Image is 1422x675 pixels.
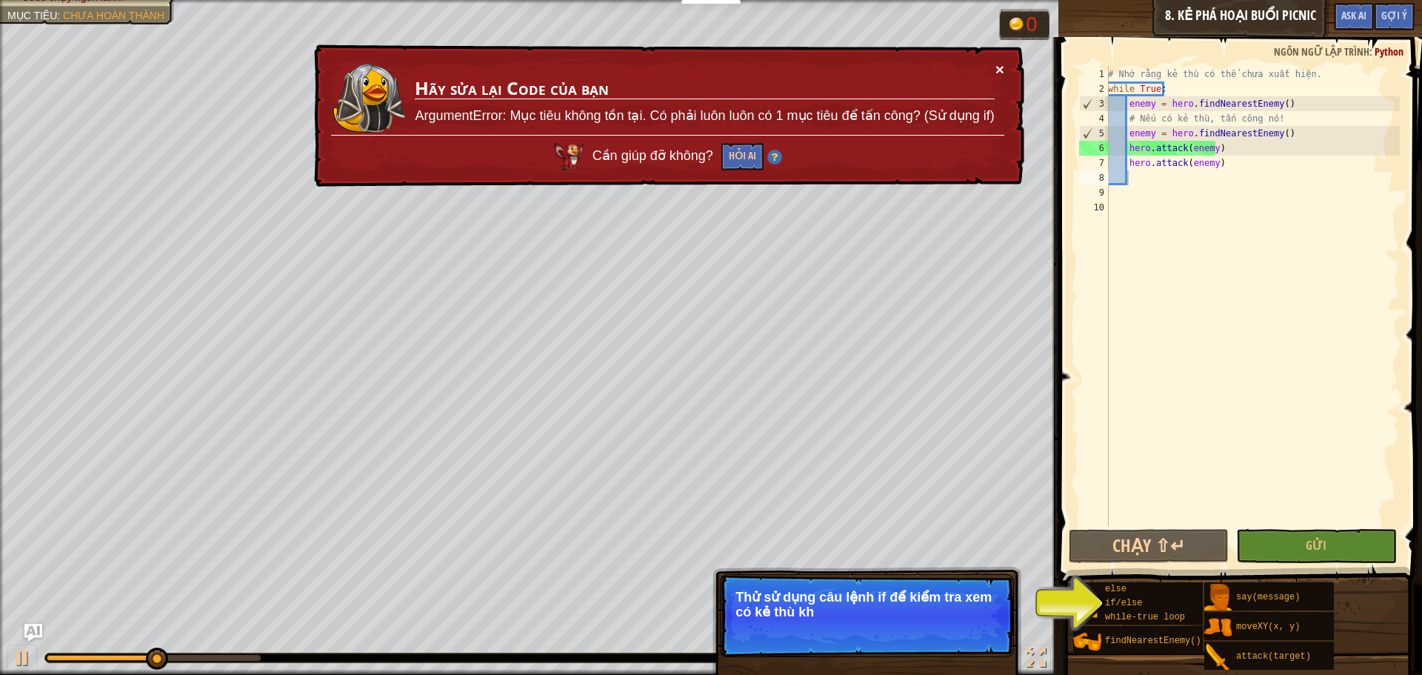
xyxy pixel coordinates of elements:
[1236,622,1300,632] span: moveXY(x, y)
[767,150,782,164] img: Hint
[63,10,164,21] span: Chưa hoàn thành
[1080,96,1109,111] div: 3
[1079,82,1109,96] div: 2
[1073,628,1101,656] img: portrait.png
[1021,645,1051,675] button: Bật tắt chế độ toàn màn hình
[735,590,998,619] p: Thử sử dụng câu lệnh if để kiểm tra xem có kẻ thù kh
[1080,126,1109,141] div: 5
[1079,170,1109,185] div: 8
[995,61,1004,77] button: ×
[1341,8,1366,22] span: Ask AI
[1236,651,1311,662] span: attack(target)
[1073,591,1101,619] img: portrait.png
[592,148,717,163] span: Cần giúp đỡ không?
[57,10,63,21] span: :
[1334,3,1374,30] button: Ask AI
[1274,44,1369,59] span: Ngôn ngữ lập trình
[415,79,994,99] h3: Hãy sửa lại Code của bạn
[1079,156,1109,170] div: 7
[7,645,37,675] button: Ctrl + P: Play
[1026,15,1041,35] div: 0
[415,107,994,126] p: ArgumentError: Mục tiêu không tồn tại. Có phải luôn luôn có 1 mục tiêu để tấn công? (Sử dụng if)
[1375,44,1403,59] span: Python
[1105,636,1201,646] span: findNearestEnemy()
[999,9,1049,40] div: Team 'humans' has 0 gold.
[1236,529,1396,563] button: Gửi
[1105,612,1185,622] span: while-true loop
[1204,584,1232,612] img: portrait.png
[554,143,584,170] img: AI
[332,62,406,134] img: duck_nalfar.png
[1105,598,1142,608] span: if/else
[721,143,764,170] button: Hỏi AI
[1204,643,1232,671] img: portrait.png
[1079,67,1109,82] div: 1
[24,624,42,642] button: Ask AI
[1069,529,1229,563] button: Chạy ⇧↵
[1369,44,1375,59] span: :
[1079,111,1109,126] div: 4
[1306,537,1326,553] span: Gửi
[1381,8,1407,22] span: Gợi ý
[1204,614,1232,642] img: portrait.png
[1079,141,1109,156] div: 6
[1079,200,1109,215] div: 10
[1105,584,1126,594] span: else
[1079,185,1109,200] div: 9
[1236,592,1300,602] span: say(message)
[7,10,57,21] span: Mục tiêu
